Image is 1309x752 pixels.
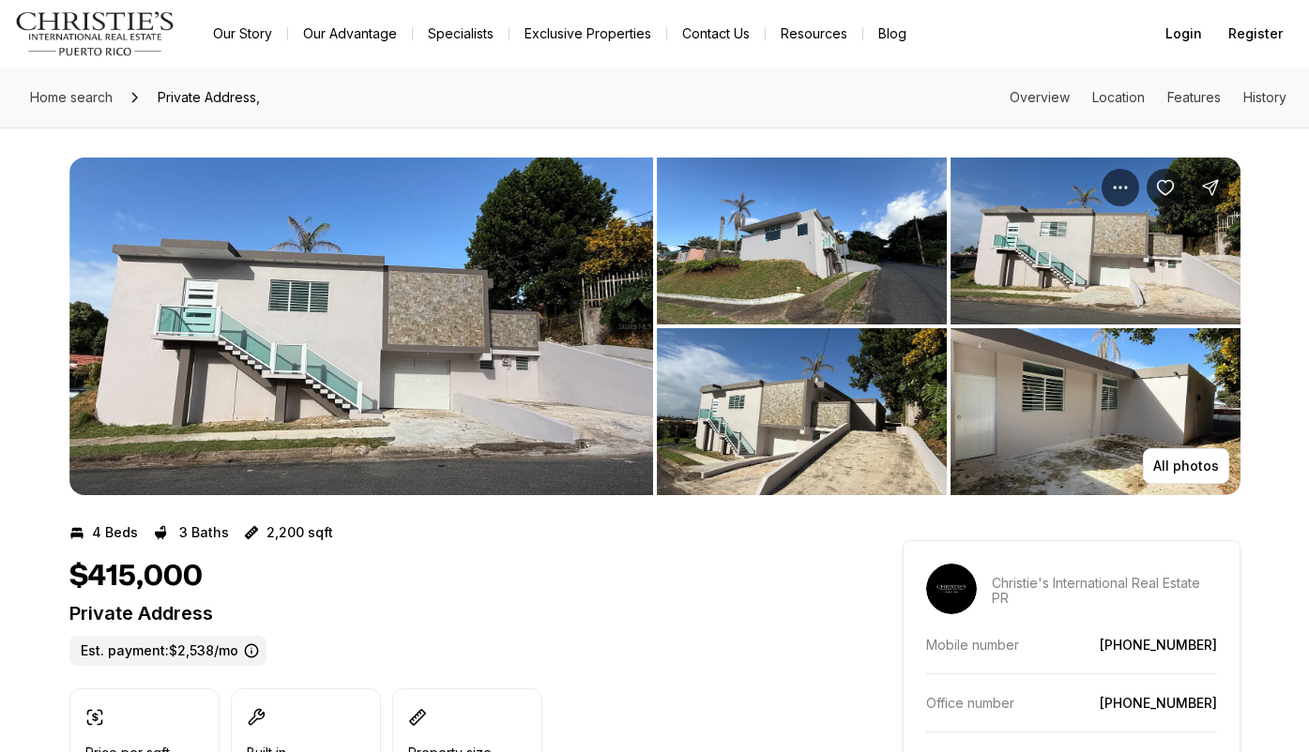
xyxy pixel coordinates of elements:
a: Skip to: Overview [1010,89,1070,105]
button: View image gallery [69,158,653,495]
p: Christie's International Real Estate PR [992,576,1217,606]
nav: Page section menu [1010,90,1286,105]
a: Skip to: Location [1092,89,1145,105]
button: Property options [1102,169,1139,206]
li: 1 of 3 [69,158,653,495]
button: View image gallery [657,158,947,324]
span: Home search [30,89,113,105]
label: Est. payment: $2,538/mo [69,636,266,666]
button: View image gallery [657,328,947,495]
button: View image gallery [951,158,1241,324]
p: 4 Beds [92,525,138,540]
a: Home search [23,83,120,113]
span: Private Address, [150,83,267,113]
p: 2,200 sqft [266,525,333,540]
button: View image gallery [951,328,1241,495]
a: Skip to: Features [1167,89,1221,105]
button: Register [1217,15,1294,53]
a: Exclusive Properties [510,21,666,47]
a: Specialists [413,21,509,47]
span: Register [1228,26,1283,41]
p: 3 Baths [179,525,229,540]
img: logo [15,11,175,56]
p: Office number [926,695,1014,711]
button: Share Property: [1192,169,1229,206]
a: Blog [863,21,921,47]
button: Save Property: [1147,169,1184,206]
p: Private Address [69,602,835,624]
a: Skip to: History [1243,89,1286,105]
p: Mobile number [926,637,1019,653]
a: Resources [766,21,862,47]
p: All photos [1153,459,1219,474]
a: [PHONE_NUMBER] [1100,637,1217,653]
a: Our Story [198,21,287,47]
h1: $415,000 [69,559,203,594]
div: Listing Photos [69,158,1241,495]
a: Our Advantage [288,21,412,47]
button: Login [1154,15,1213,53]
span: Login [1165,26,1202,41]
button: 3 Baths [153,518,229,548]
button: Contact Us [667,21,765,47]
li: 2 of 3 [657,158,1241,495]
button: All photos [1143,448,1229,484]
a: [PHONE_NUMBER] [1100,695,1217,711]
